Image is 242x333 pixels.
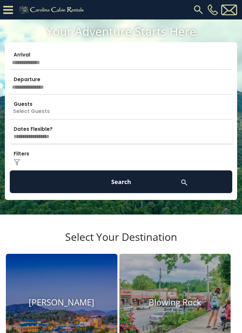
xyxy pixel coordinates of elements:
h3: Select Your Destination [5,231,237,253]
h4: Blowing Rock [119,297,231,307]
img: Khaki-logo.png [16,5,88,15]
p: Select Guests [10,96,232,119]
img: search-regular-white.png [180,179,188,187]
button: Search [10,170,232,193]
h1: Your Adventure Starts Here [5,24,237,38]
img: search-regular.svg [193,4,204,16]
a: [PHONE_NUMBER] [206,4,220,15]
img: filter--v1.png [14,159,20,166]
h4: [PERSON_NAME] [6,297,117,307]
